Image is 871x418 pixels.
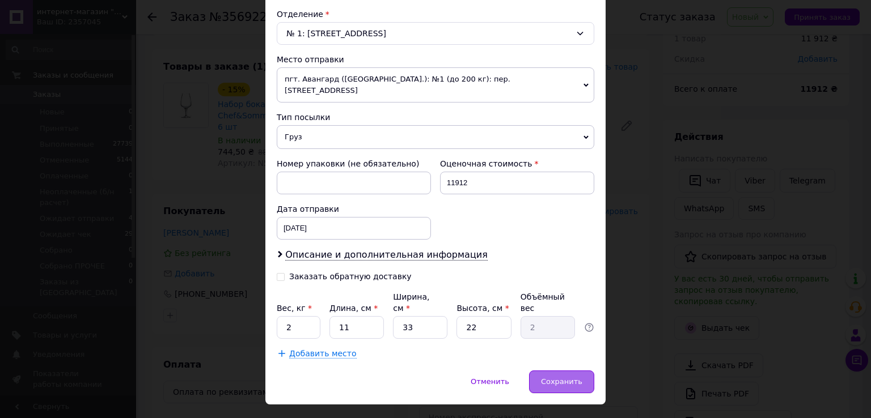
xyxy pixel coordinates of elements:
[521,291,575,314] div: Объёмный вес
[277,22,594,45] div: № 1: [STREET_ADDRESS]
[277,304,312,313] label: Вес, кг
[471,377,509,386] span: Отменить
[277,113,330,122] span: Тип посылки
[289,272,412,281] div: Заказать обратную доставку
[277,158,431,169] div: Номер упаковки (не обязательно)
[277,203,431,215] div: Дата отправки
[440,158,594,169] div: Оценочная стоимость
[541,377,582,386] span: Сохранить
[329,304,378,313] label: Длина, см
[277,55,344,64] span: Место отправки
[277,67,594,103] span: пгт. Авангард ([GEOGRAPHIC_DATA].): №1 (до 200 кг): пер. [STREET_ADDRESS]
[456,304,509,313] label: Высота, см
[289,349,357,359] span: Добавить место
[393,292,429,313] label: Ширина, см
[277,8,594,20] div: Отделение
[277,125,594,149] span: Груз
[285,249,488,261] span: Описание и дополнительная информация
